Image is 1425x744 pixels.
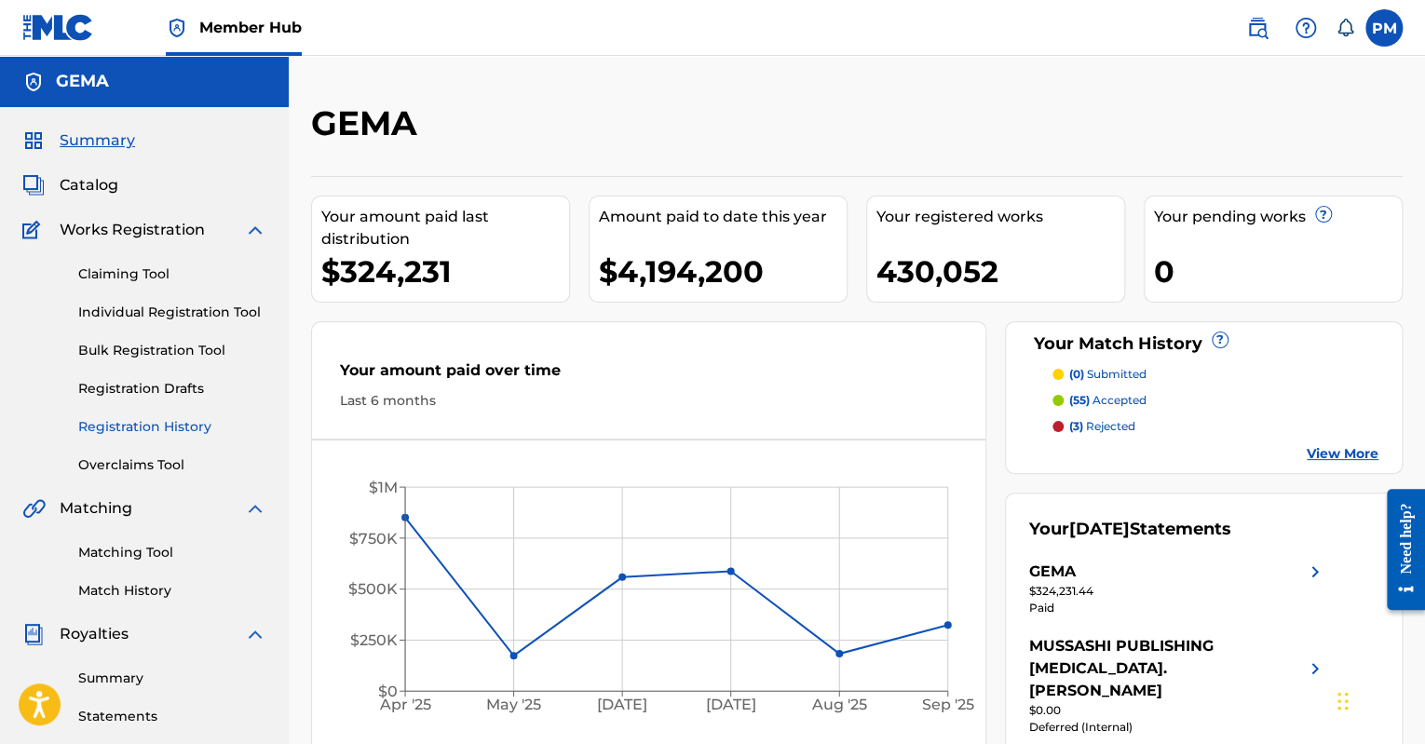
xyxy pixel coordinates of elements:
[60,497,132,520] span: Matching
[1029,635,1304,702] div: MUSSASHI PUBLISHING [MEDICAL_DATA]. [PERSON_NAME]
[1365,9,1403,47] div: User Menu
[22,497,46,520] img: Matching
[60,623,129,645] span: Royalties
[1069,519,1130,539] span: [DATE]
[60,129,135,152] span: Summary
[78,455,266,475] a: Overclaims Tool
[78,669,266,688] a: Summary
[340,359,957,391] div: Your amount paid over time
[1337,673,1349,729] div: Ziehen
[1336,19,1354,37] div: Notifications
[1029,702,1326,719] div: $0.00
[1304,635,1326,702] img: right chevron icon
[350,631,398,649] tspan: $250K
[22,129,45,152] img: Summary
[22,71,45,93] img: Accounts
[876,206,1124,228] div: Your registered works
[166,17,188,39] img: Top Rightsholder
[486,696,541,713] tspan: May '25
[922,696,974,713] tspan: Sep '25
[78,417,266,437] a: Registration History
[1029,600,1326,616] div: Paid
[22,129,135,152] a: SummarySummary
[1029,635,1326,736] a: MUSSASHI PUBLISHING [MEDICAL_DATA]. [PERSON_NAME]right chevron icon$0.00Deferred (Internal)
[244,623,266,645] img: expand
[78,581,266,601] a: Match History
[1052,366,1378,383] a: (0) submitted
[1069,393,1090,407] span: (55)
[1316,207,1331,222] span: ?
[1213,332,1228,347] span: ?
[1307,444,1378,464] a: View More
[78,543,266,562] a: Matching Tool
[1239,9,1276,47] a: Public Search
[22,174,45,196] img: Catalog
[244,219,266,241] img: expand
[599,250,847,292] div: $4,194,200
[1029,719,1326,736] div: Deferred (Internal)
[1332,655,1425,744] iframe: Chat Widget
[1069,418,1135,435] p: rejected
[22,14,94,41] img: MLC Logo
[1029,561,1326,616] a: GEMAright chevron icon$324,231.44Paid
[22,174,118,196] a: CatalogCatalog
[22,219,47,241] img: Works Registration
[78,303,266,322] a: Individual Registration Tool
[1154,206,1402,228] div: Your pending works
[60,219,205,241] span: Works Registration
[1287,9,1324,47] div: Help
[60,174,118,196] span: Catalog
[706,696,756,713] tspan: [DATE]
[378,683,398,700] tspan: $0
[369,479,398,496] tspan: $1M
[78,264,266,284] a: Claiming Tool
[1304,561,1326,583] img: right chevron icon
[1069,419,1083,433] span: (3)
[1154,250,1402,292] div: 0
[78,341,266,360] a: Bulk Registration Tool
[379,696,431,713] tspan: Apr '25
[244,497,266,520] img: expand
[1052,392,1378,409] a: (55) accepted
[1332,655,1425,744] div: Chat-Widget
[321,206,569,250] div: Your amount paid last distribution
[311,102,427,144] h2: GEMA
[1029,517,1231,542] div: Your Statements
[1029,583,1326,600] div: $324,231.44
[56,71,109,92] h5: GEMA
[1246,17,1269,39] img: search
[78,707,266,726] a: Statements
[1069,367,1084,381] span: (0)
[1069,366,1147,383] p: submitted
[1029,561,1076,583] div: GEMA
[340,391,957,411] div: Last 6 months
[78,379,266,399] a: Registration Drafts
[1069,392,1147,409] p: accepted
[1052,418,1378,435] a: (3) rejected
[199,17,302,38] span: Member Hub
[597,696,647,713] tspan: [DATE]
[1029,331,1378,357] div: Your Match History
[321,250,569,292] div: $324,231
[22,623,45,645] img: Royalties
[599,206,847,228] div: Amount paid to date this year
[1373,475,1425,625] iframe: Resource Center
[876,250,1124,292] div: 430,052
[1295,17,1317,39] img: help
[348,580,398,598] tspan: $500K
[811,696,867,713] tspan: Aug '25
[349,529,398,547] tspan: $750K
